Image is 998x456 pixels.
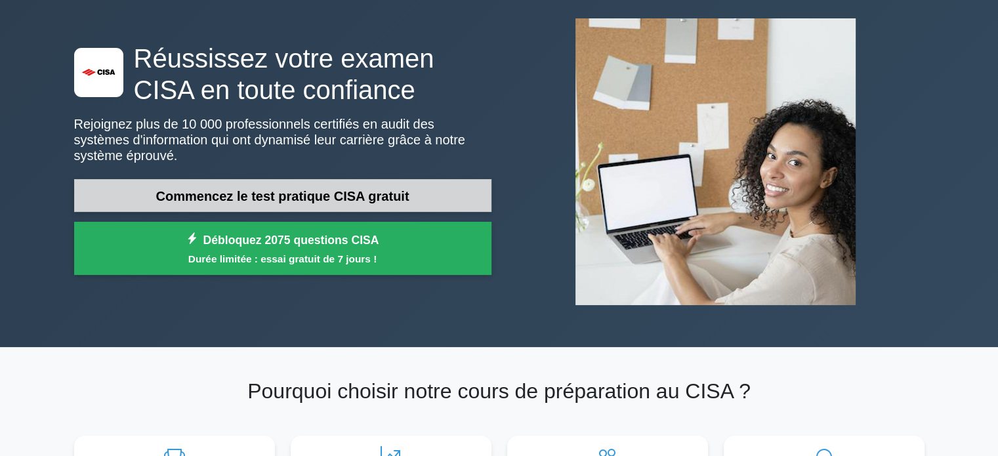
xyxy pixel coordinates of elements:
font: Pourquoi choisir notre cours de préparation au CISA ? [247,379,751,403]
font: Réussissez votre examen CISA en toute confiance [134,44,434,104]
a: Commencez le test pratique CISA gratuit [74,179,491,213]
a: Débloquez 2075 questions CISADurée limitée : essai gratuit de 7 jours ! [74,222,491,275]
font: Débloquez 2075 questions CISA [203,234,379,247]
font: Commencez le test pratique CISA gratuit [156,189,409,203]
font: Durée limitée : essai gratuit de 7 jours ! [188,253,377,264]
font: Rejoignez plus de 10 000 professionnels certifiés en audit des systèmes d'information qui ont dyn... [74,117,465,163]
